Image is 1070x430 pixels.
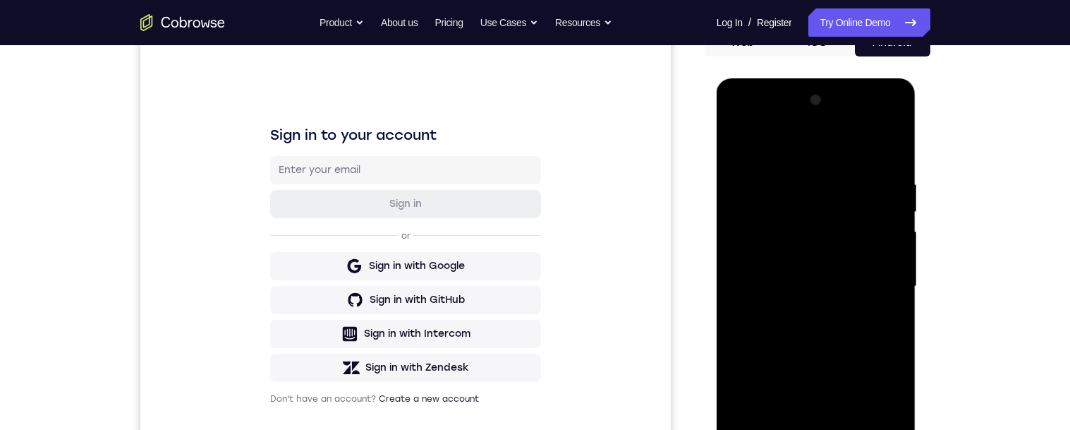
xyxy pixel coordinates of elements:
a: Pricing [434,8,463,37]
button: Sign in with GitHub [130,258,401,286]
button: Use Cases [480,8,538,37]
button: Resources [555,8,612,37]
p: or [258,202,273,213]
button: Sign in with Zendesk [130,326,401,354]
a: Try Online Demo [808,8,930,37]
button: Sign in with Intercom [130,292,401,320]
div: Sign in with GitHub [229,265,324,279]
a: Register [757,8,791,37]
a: About us [381,8,418,37]
div: Sign in with Google [229,231,324,245]
button: Product [320,8,364,37]
div: Sign in with Zendesk [225,333,329,347]
a: Go to the home page [140,14,225,31]
a: Create a new account [238,366,339,376]
button: Sign in with Google [130,224,401,252]
a: Log In [717,8,743,37]
p: Don't have an account? [130,365,401,376]
span: / [748,14,751,31]
div: Sign in with Intercom [224,299,330,313]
